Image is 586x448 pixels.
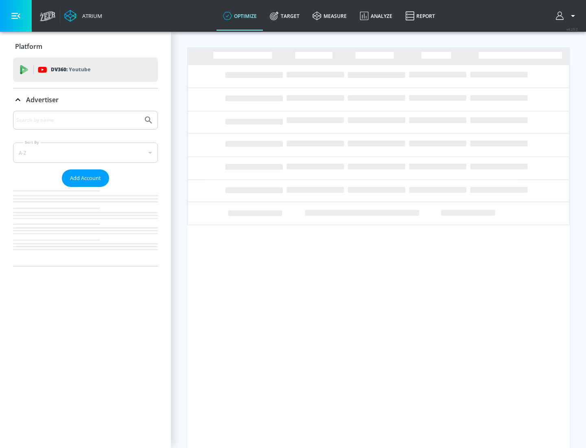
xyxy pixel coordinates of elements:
a: Report [399,1,442,31]
p: Youtube [69,65,90,74]
nav: list of Advertiser [13,187,158,266]
a: Target [263,1,306,31]
a: Atrium [64,10,102,22]
div: Advertiser [13,88,158,111]
label: Sort By [23,140,41,145]
div: A-Z [13,143,158,163]
a: Analyze [353,1,399,31]
div: Platform [13,35,158,58]
div: DV360: Youtube [13,57,158,82]
a: optimize [216,1,263,31]
input: Search by name [16,115,140,125]
div: Advertiser [13,111,158,266]
a: measure [306,1,353,31]
button: Add Account [62,169,109,187]
p: Advertiser [26,95,59,104]
p: Platform [15,42,42,51]
div: Atrium [79,12,102,20]
span: v 4.25.2 [566,27,578,31]
span: Add Account [70,173,101,183]
p: DV360: [51,65,90,74]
